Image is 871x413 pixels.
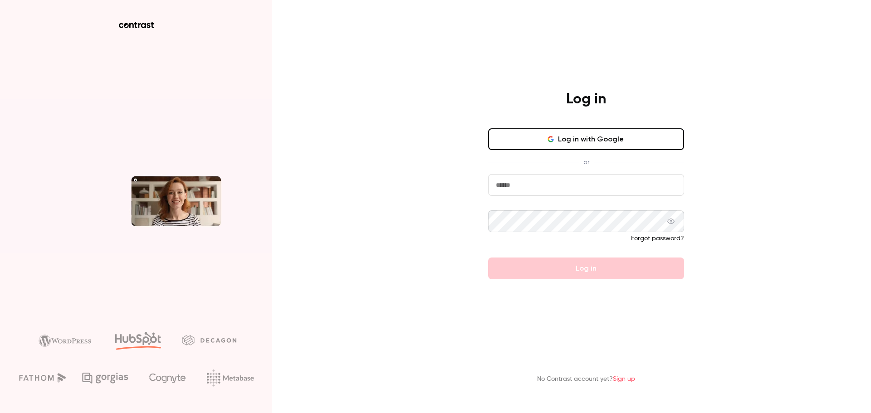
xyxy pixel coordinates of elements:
button: Log in with Google [488,128,684,150]
a: Forgot password? [631,235,684,242]
p: No Contrast account yet? [537,374,635,384]
span: or [579,157,594,167]
h4: Log in [566,90,606,108]
a: Sign up [613,376,635,382]
img: decagon [182,335,236,345]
